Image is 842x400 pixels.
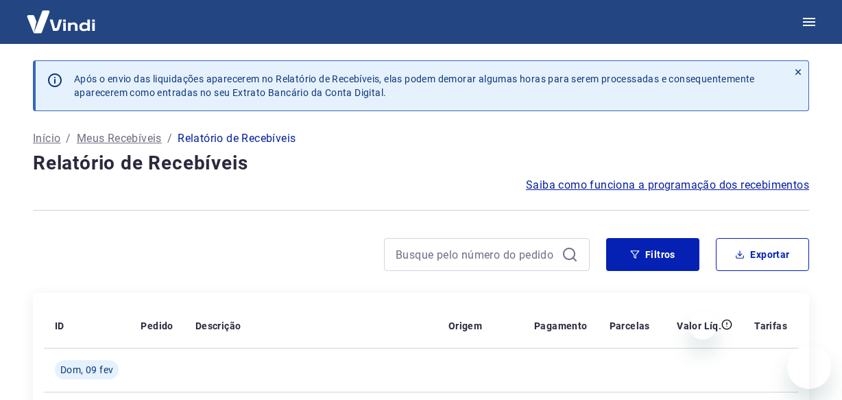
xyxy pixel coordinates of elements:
[16,1,106,43] img: Vindi
[396,244,556,265] input: Busque pelo número do pedido
[33,150,809,177] h4: Relatório de Recebíveis
[141,319,173,333] p: Pedido
[55,319,64,333] p: ID
[77,130,162,147] a: Meus Recebíveis
[33,130,60,147] a: Início
[610,319,650,333] p: Parcelas
[526,177,809,193] a: Saiba como funciona a programação dos recebimentos
[60,363,113,377] span: Dom, 09 fev
[606,238,699,271] button: Filtros
[677,319,721,333] p: Valor Líq.
[167,130,172,147] p: /
[689,312,717,340] iframe: Fechar mensagem
[787,345,831,389] iframe: Botão para abrir a janela de mensagens
[716,238,809,271] button: Exportar
[534,319,588,333] p: Pagamento
[195,319,241,333] p: Descrição
[74,72,777,99] p: Após o envio das liquidações aparecerem no Relatório de Recebíveis, elas podem demorar algumas ho...
[66,130,71,147] p: /
[448,319,482,333] p: Origem
[178,130,296,147] p: Relatório de Recebíveis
